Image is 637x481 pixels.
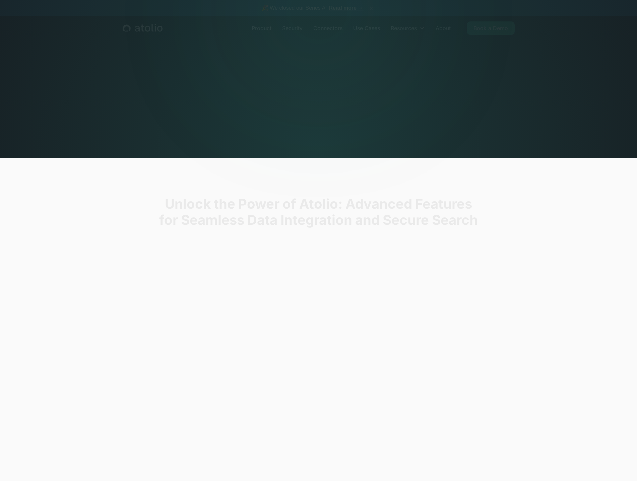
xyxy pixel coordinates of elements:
[246,21,277,35] a: Product
[123,24,163,32] a: home
[391,24,417,32] div: Resources
[467,21,515,35] a: Book a Demo
[430,21,456,35] a: About
[308,21,348,35] a: Connectors
[385,21,430,35] div: Resources
[277,21,308,35] a: Security
[368,4,376,12] button: ×
[262,4,364,12] span: 🎉 We closed our Series A!
[104,196,533,228] h2: Unlock the Power of Atolio: Advanced Features for Seamless Data Integration and Secure Search
[329,5,364,11] a: Read more →
[348,21,385,35] a: Use Cases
